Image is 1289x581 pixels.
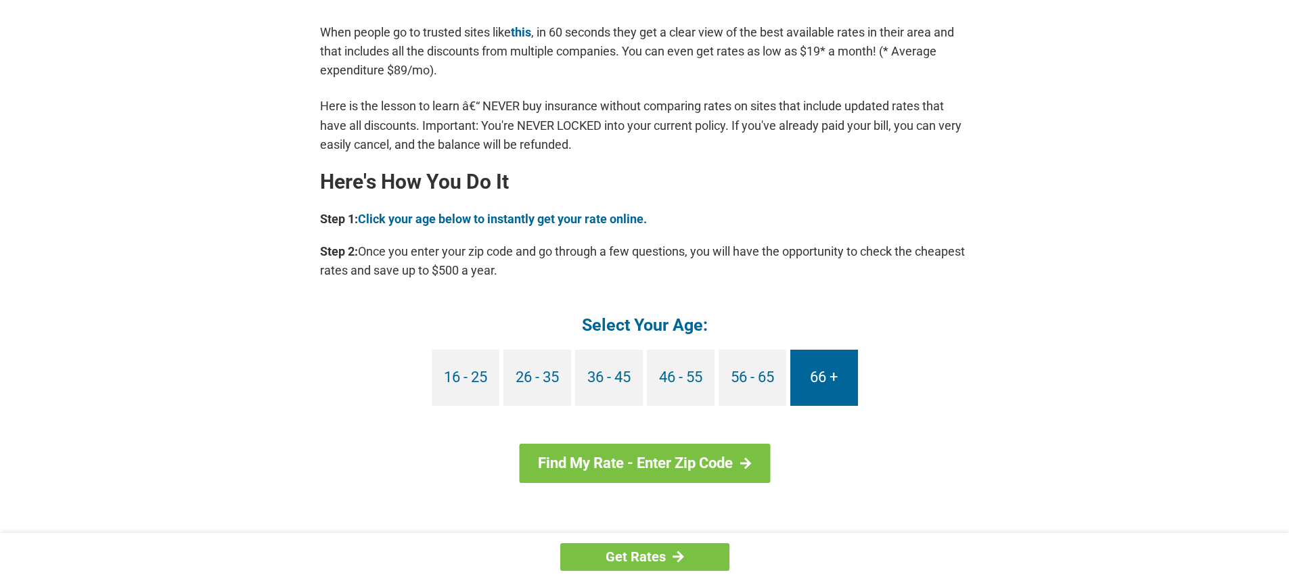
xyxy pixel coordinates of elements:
[432,350,499,406] a: 16 - 25
[790,350,858,406] a: 66 +
[511,25,531,39] a: this
[358,212,647,226] a: Click your age below to instantly get your rate online.
[320,314,970,336] h4: Select Your Age:
[503,350,571,406] a: 26 - 35
[320,212,358,226] b: Step 1:
[320,244,358,258] b: Step 2:
[320,23,970,80] p: When people go to trusted sites like , in 60 seconds they get a clear view of the best available ...
[560,543,729,571] a: Get Rates
[320,97,970,154] p: Here is the lesson to learn â€“ NEVER buy insurance without comparing rates on sites that include...
[719,350,786,406] a: 56 - 65
[575,350,643,406] a: 36 - 45
[519,444,770,483] a: Find My Rate - Enter Zip Code
[647,350,715,406] a: 46 - 55
[320,171,970,193] h2: Here's How You Do It
[320,242,970,280] p: Once you enter your zip code and go through a few questions, you will have the opportunity to che...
